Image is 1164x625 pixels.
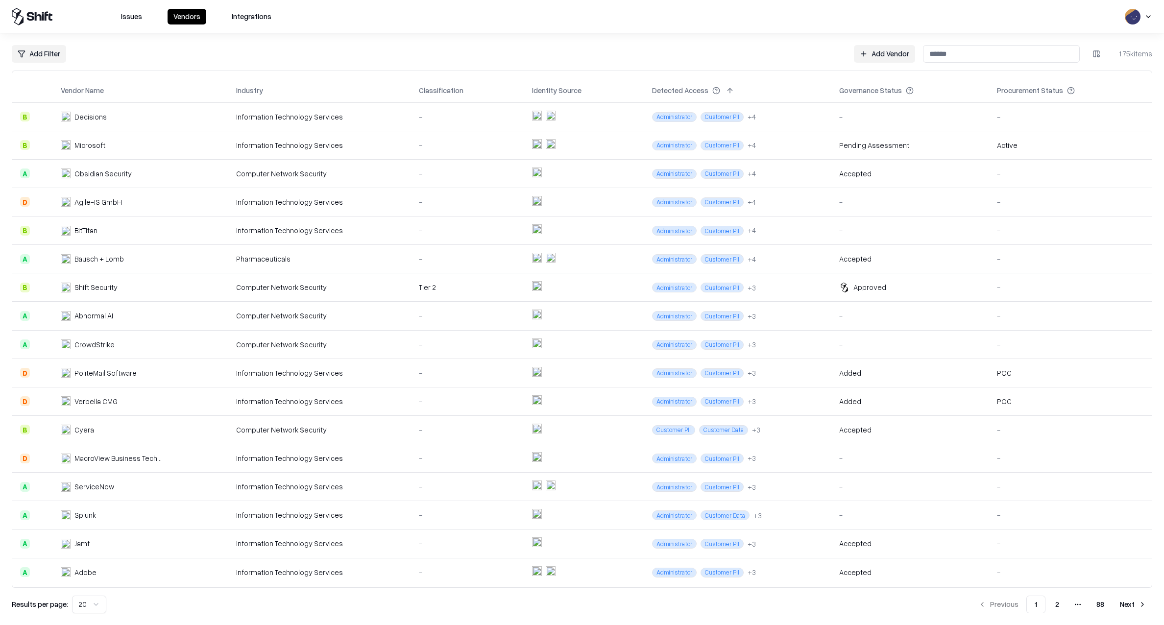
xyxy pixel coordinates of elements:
div: + 3 [748,368,756,378]
div: - [997,453,1144,463]
div: Information Technology Services [236,481,403,492]
img: Microsoft [61,140,71,150]
span: Customer PII [701,254,744,264]
div: - [997,112,1144,122]
div: + 3 [748,453,756,463]
img: microsoft365.com [546,111,556,120]
div: Agile-IS GmbH [74,197,122,207]
td: Active [989,131,1152,159]
img: Splunk [61,510,71,520]
div: Computer Network Security [236,425,403,435]
div: Information Technology Services [236,140,403,150]
div: - [997,481,1144,492]
span: Customer PII [701,226,744,236]
img: Abnormal AI [61,311,71,321]
span: Administrator [652,141,697,150]
span: Customer Data [701,510,750,520]
img: BitTitan [61,226,71,236]
div: Information Technology Services [236,510,403,520]
img: Shift Security [61,283,71,292]
div: A [20,339,30,349]
div: Information Technology Services [236,225,403,236]
div: + 3 [748,283,756,293]
div: Computer Network Security [236,311,403,321]
div: Splunk [74,510,96,520]
div: - [419,538,516,549]
div: - [419,368,516,378]
span: Administrator [652,454,697,463]
div: ServiceNow [74,481,114,492]
div: D [20,197,30,207]
div: A [20,482,30,492]
div: Information Technology Services [236,112,403,122]
td: POC [989,387,1152,415]
div: - [419,453,516,463]
div: Cyera [74,425,94,435]
div: - [419,425,516,435]
div: Detected Access [652,85,708,96]
img: Obsidian Security [61,168,71,178]
div: - [419,197,516,207]
div: B [20,112,30,121]
div: - [419,339,516,350]
span: Customer PII [701,283,744,292]
div: + 4 [748,168,756,179]
div: - [839,112,981,122]
img: entra.microsoft.com [532,395,542,405]
div: Governance Status [839,85,902,96]
div: - [997,339,1144,350]
button: +3 [748,482,756,492]
div: - [997,225,1144,236]
div: Added [839,396,861,407]
div: Information Technology Services [236,396,403,407]
div: Identity Source [532,85,582,96]
span: Customer PII [701,169,744,179]
button: 88 [1089,596,1112,613]
div: Shift Security [74,282,118,292]
div: - [997,168,1144,179]
td: POC [989,359,1152,387]
div: Tier 2 [419,282,516,292]
button: +3 [748,368,756,378]
div: A [20,567,30,577]
div: + 3 [748,482,756,492]
div: - [419,567,516,577]
div: + 3 [748,396,756,407]
button: +3 [748,453,756,463]
div: B [20,140,30,150]
button: +3 [748,311,756,321]
span: Administrator [652,254,697,264]
img: entra.microsoft.com [532,224,542,234]
div: Vendor Name [61,85,104,96]
span: Administrator [652,197,697,207]
img: entra.microsoft.com [532,281,542,291]
div: Accepted [839,254,872,264]
img: Verbella CMG [61,396,71,406]
div: - [419,112,516,122]
div: D [20,368,30,378]
div: Pending Assessment [839,140,909,150]
div: Information Technology Services [236,368,403,378]
div: B [20,226,30,236]
img: entra.microsoft.com [532,196,542,206]
button: 2 [1047,596,1067,613]
span: Administrator [652,568,697,577]
img: microsoft365.com [546,566,556,576]
div: A [20,510,30,520]
span: Administrator [652,283,697,292]
div: D [20,454,30,463]
div: MacroView Business Technology [74,453,163,463]
div: Procurement Status [997,85,1063,96]
img: MacroView Business Technology [61,454,71,463]
div: - [997,282,1144,292]
div: Classification [419,85,463,96]
span: Administrator [652,510,697,520]
span: Customer PII [701,368,744,378]
div: - [997,567,1144,577]
button: Add Filter [12,45,66,63]
div: Computer Network Security [236,168,403,179]
div: - [419,225,516,236]
span: Administrator [652,368,697,378]
div: - [839,453,981,463]
div: + 4 [748,112,756,122]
